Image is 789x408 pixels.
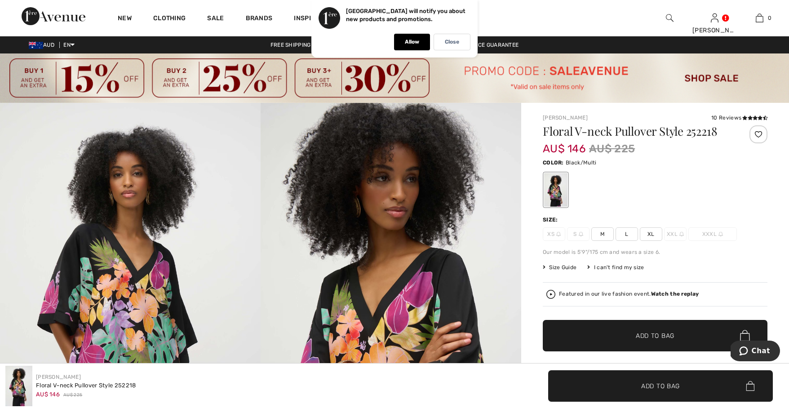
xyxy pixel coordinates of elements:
span: AU$ 225 [589,141,635,157]
a: Sale [207,14,224,24]
span: 0 [768,14,771,22]
div: 10 Reviews [711,114,767,122]
a: [PERSON_NAME] [543,115,588,121]
span: XXXL [688,227,737,241]
a: Free shipping on orders over $180 [263,42,381,48]
span: AU$ 225 [63,392,82,399]
div: Black/Multi [544,173,567,207]
span: M [591,227,614,241]
div: Our model is 5'9"/175 cm and wears a size 6. [543,248,767,256]
img: ring-m.svg [718,232,723,236]
img: ring-m.svg [556,232,561,236]
strong: Watch the replay [651,291,699,297]
span: EN [63,42,75,48]
img: Bag.svg [740,330,750,341]
p: [GEOGRAPHIC_DATA] will notify you about new products and promotions. [346,8,465,22]
button: Add to Bag [543,320,767,351]
div: Size: [543,216,560,224]
span: Color: [543,160,564,166]
div: [PERSON_NAME] [692,26,736,35]
img: My Info [711,13,718,23]
span: XXL [664,227,687,241]
img: Floral V-Neck Pullover Style 252218 [5,366,32,406]
a: Clothing [153,14,186,24]
span: Add to Bag [641,381,680,390]
img: 1ère Avenue [22,7,85,25]
a: Sign In [711,13,718,22]
span: AUD [29,42,58,48]
span: S [567,227,590,241]
div: I can't find my size [587,263,644,271]
span: XS [543,227,565,241]
img: My Bag [756,13,763,23]
span: Size Guide [543,263,576,271]
div: Featured in our live fashion event. [559,291,699,297]
span: Black/Multi [566,160,596,166]
img: search the website [666,13,674,23]
a: New [118,14,132,24]
a: 0 [737,13,781,23]
h1: Floral V-neck Pullover Style 252218 [543,125,730,137]
img: ring-m.svg [679,232,684,236]
img: Watch the replay [546,290,555,299]
span: AU$ 146 [36,391,60,398]
a: [PERSON_NAME] [36,374,81,380]
button: Add to Bag [548,370,773,402]
span: Add to Bag [636,331,674,340]
p: Allow [405,39,419,45]
div: Floral V-neck Pullover Style 252218 [36,381,136,390]
span: Inspiration [294,14,334,24]
img: Bag.svg [746,381,754,391]
span: XL [640,227,662,241]
iframe: Opens a widget where you can chat to one of our agents [731,341,780,363]
img: ring-m.svg [579,232,583,236]
p: Close [445,39,459,45]
a: Brands [246,14,273,24]
img: Australian Dollar [29,42,43,49]
span: AU$ 146 [543,133,585,155]
a: Lowest Price Guarantee [439,42,526,48]
span: L [616,227,638,241]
